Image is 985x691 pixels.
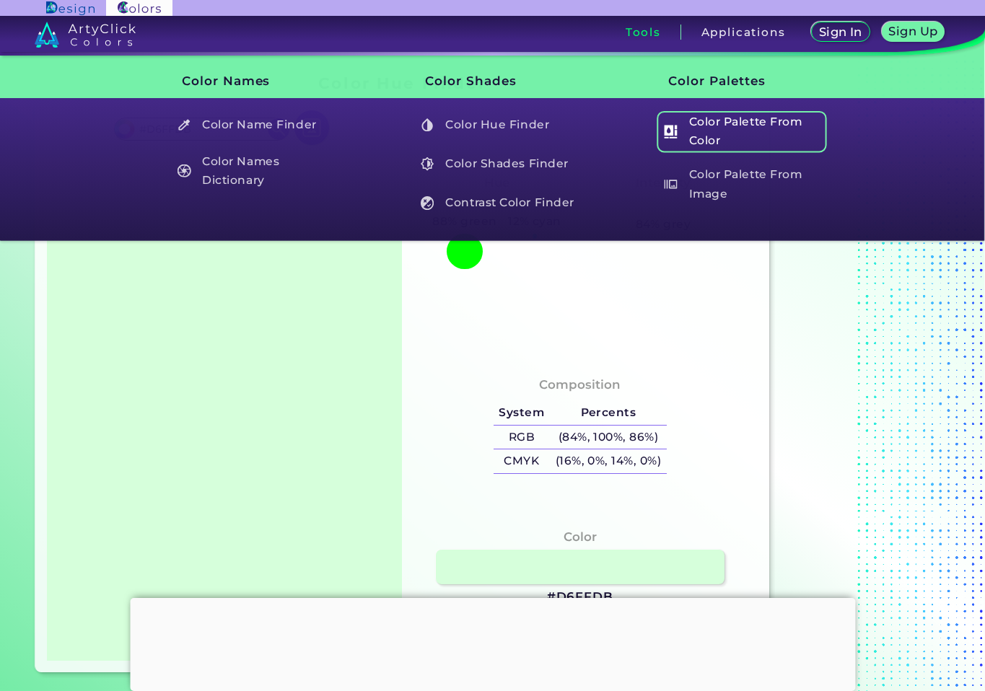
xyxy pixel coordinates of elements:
[169,111,341,138] a: Color Name Finder
[664,177,678,191] img: icon_palette_from_image_white.svg
[891,26,936,37] h5: Sign Up
[644,63,828,100] h3: Color Palettes
[400,63,585,100] h3: Color Shades
[169,150,341,191] a: Color Names Dictionary
[550,401,667,425] h5: Percents
[821,27,860,38] h5: Sign In
[539,374,621,395] h4: Composition
[550,449,667,473] h5: (16%, 0%, 14%, 0%)
[550,426,667,449] h5: (84%, 100%, 86%)
[412,189,584,216] a: Contrast Color Finder
[413,189,583,216] h5: Contrast Color Finder
[701,27,786,38] h3: Applications
[412,111,584,138] a: Color Hue Finder
[412,150,584,177] a: Color Shades Finder
[421,157,434,171] img: icon_color_shades_white.svg
[413,150,583,177] h5: Color Shades Finder
[421,196,434,210] img: icon_color_contrast_white.svg
[35,22,136,48] img: logo_artyclick_colors_white.svg
[656,164,828,205] a: Color Palette From Image
[413,111,583,138] h5: Color Hue Finder
[170,150,340,191] h5: Color Names Dictionary
[130,598,855,687] iframe: Advertisement
[626,27,661,38] h3: Tools
[547,589,613,606] h3: #D6FFDB
[494,449,550,473] h5: CMYK
[885,23,942,41] a: Sign Up
[814,23,867,41] a: Sign In
[46,1,95,15] img: ArtyClick Design logo
[664,125,678,138] img: icon_col_pal_col_white.svg
[421,118,434,132] img: icon_color_hue_white.svg
[656,111,828,152] a: Color Palette From Color
[494,426,550,449] h5: RGB
[178,164,191,177] img: icon_color_names_dictionary_white.svg
[657,164,826,205] h5: Color Palette From Image
[564,527,597,547] h4: Color
[170,111,340,138] h5: Color Name Finder
[178,118,191,132] img: icon_color_name_finder_white.svg
[157,63,341,100] h3: Color Names
[657,111,826,152] h5: Color Palette From Color
[494,401,550,425] h5: System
